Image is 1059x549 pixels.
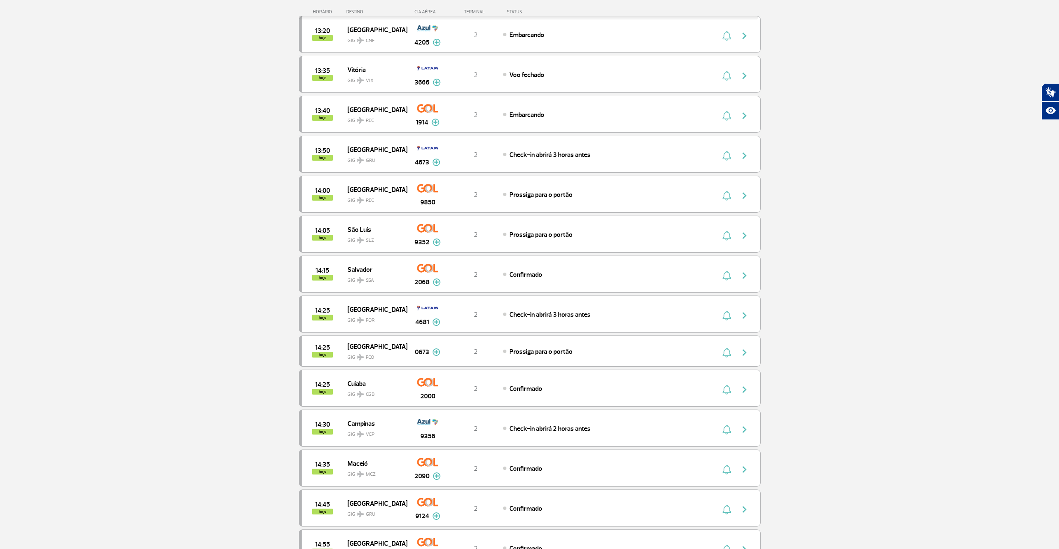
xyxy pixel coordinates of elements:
img: mais-info-painel-voo.svg [432,119,439,126]
div: TERMINAL [449,9,503,15]
img: destiny_airplane.svg [357,77,364,84]
img: destiny_airplane.svg [357,197,364,204]
img: seta-direita-painel-voo.svg [739,348,749,358]
div: CIA AÉREA [407,9,449,15]
img: sino-painel-voo.svg [722,311,731,320]
img: seta-direita-painel-voo.svg [739,465,749,474]
span: 2 [474,465,478,473]
span: VCP [366,431,374,438]
span: 4673 [415,157,429,167]
img: mais-info-painel-voo.svg [432,318,440,326]
span: Confirmado [509,271,542,279]
img: destiny_airplane.svg [357,511,364,517]
img: seta-direita-painel-voo.svg [739,385,749,395]
span: [GEOGRAPHIC_DATA] [347,498,401,509]
span: 1914 [416,117,428,127]
span: GIG [347,192,401,204]
span: hoje [312,235,333,241]
span: 2025-09-30 14:25:00 [315,382,330,388]
span: 2 [474,425,478,433]
span: [GEOGRAPHIC_DATA] [347,538,401,549]
img: destiny_airplane.svg [357,471,364,477]
span: 2 [474,271,478,279]
span: Cuiaba [347,378,401,389]
span: São Luís [347,224,401,235]
img: sino-painel-voo.svg [722,348,731,358]
span: Confirmado [509,465,542,473]
span: Check-in abrirá 2 horas antes [509,425,590,433]
span: Salvador [347,264,401,275]
span: Prossiga para o portão [509,348,573,356]
span: 4681 [415,317,429,327]
img: seta-direita-painel-voo.svg [739,271,749,281]
span: Embarcando [509,111,544,119]
span: GIG [347,386,401,398]
img: mais-info-painel-voo.svg [432,159,440,166]
span: GIG [347,426,401,438]
span: CGB [366,391,374,398]
span: GRU [366,511,375,518]
span: 2 [474,348,478,356]
span: GIG [347,232,401,244]
img: seta-direita-painel-voo.svg [739,31,749,41]
img: mais-info-painel-voo.svg [433,79,441,86]
img: seta-direita-painel-voo.svg [739,151,749,161]
span: GIG [347,506,401,518]
img: seta-direita-painel-voo.svg [739,191,749,201]
span: 2 [474,504,478,513]
img: seta-direita-painel-voo.svg [739,71,749,81]
div: HORÁRIO [301,9,347,15]
span: Embarcando [509,31,544,39]
img: mais-info-painel-voo.svg [432,512,440,520]
img: sino-painel-voo.svg [722,151,731,161]
span: Voo fechado [509,71,544,79]
img: destiny_airplane.svg [357,317,364,323]
img: sino-painel-voo.svg [722,231,731,241]
span: hoje [312,389,333,395]
div: STATUS [503,9,570,15]
span: 9850 [420,197,435,207]
span: 2025-09-30 13:35:00 [315,68,330,74]
span: 2025-09-30 14:00:00 [315,188,330,194]
span: 9352 [414,237,429,247]
span: 2025-09-30 14:30:00 [315,422,330,427]
span: hoje [312,469,333,474]
img: sino-painel-voo.svg [722,71,731,81]
button: Abrir tradutor de língua de sinais. [1042,83,1059,102]
img: mais-info-painel-voo.svg [433,238,441,246]
span: 9124 [415,511,429,521]
span: Check-in abrirá 3 horas antes [509,311,590,319]
span: [GEOGRAPHIC_DATA] [347,304,401,315]
span: Prossiga para o portão [509,191,573,199]
span: hoje [312,315,333,320]
span: 2025-09-30 13:20:00 [315,28,330,34]
img: destiny_airplane.svg [357,354,364,360]
span: Vitória [347,64,401,75]
img: sino-painel-voo.svg [722,465,731,474]
img: sino-painel-voo.svg [722,425,731,435]
span: GIG [347,312,401,324]
img: seta-direita-painel-voo.svg [739,504,749,514]
span: 2 [474,151,478,159]
span: GIG [347,32,401,45]
div: Plugin de acessibilidade da Hand Talk. [1042,83,1059,120]
span: 2 [474,111,478,119]
span: hoje [312,195,333,201]
span: 2 [474,311,478,319]
span: [GEOGRAPHIC_DATA] [347,184,401,195]
span: 2 [474,231,478,239]
img: seta-direita-painel-voo.svg [739,425,749,435]
span: hoje [312,75,333,81]
img: mais-info-painel-voo.svg [433,278,441,286]
img: mais-info-painel-voo.svg [433,472,441,480]
img: sino-painel-voo.svg [722,111,731,121]
span: 2025-09-30 13:50:00 [315,148,330,154]
img: sino-painel-voo.svg [722,31,731,41]
span: FOR [366,317,374,324]
span: hoje [312,155,333,161]
span: GIG [347,72,401,84]
span: 2000 [420,391,435,401]
span: 2 [474,191,478,199]
button: Abrir recursos assistivos. [1042,102,1059,120]
span: [GEOGRAPHIC_DATA] [347,341,401,352]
